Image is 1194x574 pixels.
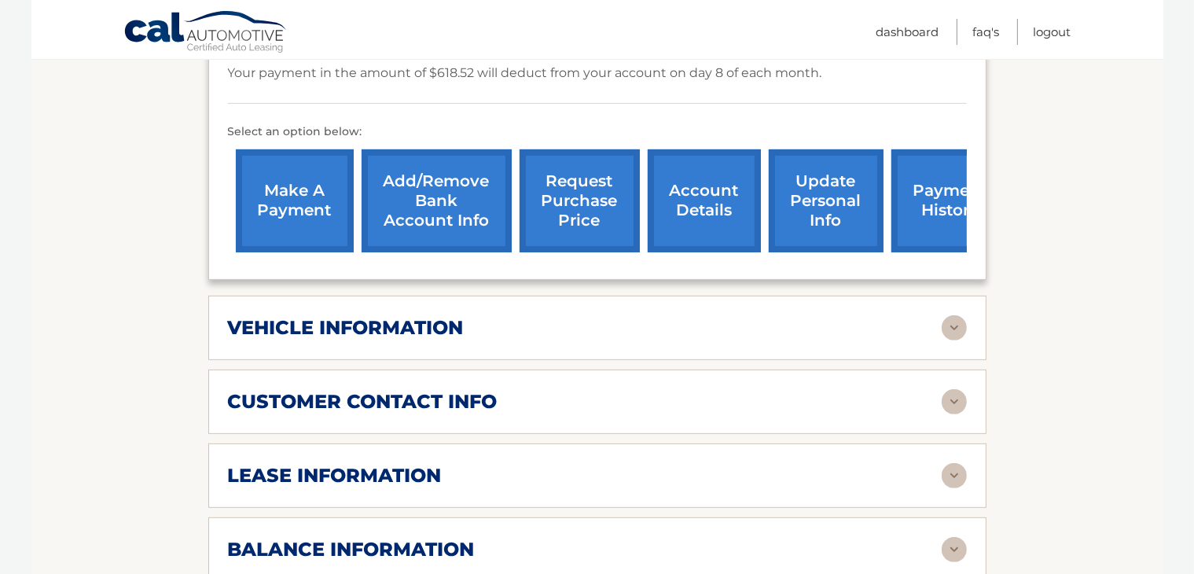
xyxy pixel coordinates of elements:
a: update personal info [769,149,884,252]
img: accordion-rest.svg [942,537,967,562]
a: Dashboard [876,19,939,45]
h2: lease information [228,464,442,488]
img: accordion-rest.svg [942,463,967,488]
a: account details [648,149,761,252]
h2: customer contact info [228,390,498,414]
a: make a payment [236,149,354,252]
h2: balance information [228,538,475,561]
a: payment history [891,149,1009,252]
h2: vehicle information [228,316,464,340]
a: Cal Automotive [123,10,288,56]
a: request purchase price [520,149,640,252]
p: Your payment in the amount of $618.52 will deduct from your account on day 8 of each month. [228,62,822,84]
p: Select an option below: [228,123,967,142]
a: Add/Remove bank account info [362,149,512,252]
img: accordion-rest.svg [942,389,967,414]
a: Logout [1034,19,1071,45]
img: accordion-rest.svg [942,315,967,340]
a: FAQ's [973,19,1000,45]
